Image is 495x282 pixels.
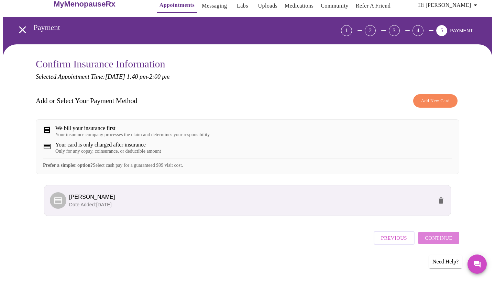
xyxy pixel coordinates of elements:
span: Continue [425,234,452,242]
a: Community [321,1,349,11]
h3: Confirm Insurance Information [36,58,459,70]
div: Only for any copay, coinsurance, or deductible amount [55,149,161,154]
em: Selected Appointment Time: [DATE] 1:40 pm - 2:00 pm [36,73,169,80]
div: Select cash pay for a guaranteed $99 visit cost. [43,158,452,168]
div: 3 [389,25,400,36]
span: Date Added: [DATE] [69,202,112,207]
a: Medications [285,1,313,11]
a: Labs [237,1,248,11]
div: We bill your insurance first [55,125,210,131]
button: Messages [467,254,487,274]
button: Previous [374,231,415,245]
button: open drawer [12,20,33,40]
span: Add New Card [421,97,450,105]
div: 5 [436,25,447,36]
a: Uploads [258,1,278,11]
h3: Add or Select Your Payment Method [36,97,137,105]
a: Refer a Friend [356,1,391,11]
button: delete [433,192,449,209]
button: Continue [418,232,459,244]
button: Add New Card [413,94,458,108]
div: Your card is only charged after insurance [55,142,161,148]
a: Messaging [202,1,227,11]
div: Your insurance company processes the claim and determines your responsibility [55,132,210,138]
div: 2 [365,25,376,36]
a: Appointments [159,0,195,10]
h3: Payment [34,23,303,32]
span: Hi [PERSON_NAME] [418,0,480,10]
div: 4 [412,25,423,36]
span: Previous [381,234,407,242]
div: Need Help? [429,255,462,268]
span: PAYMENT [450,28,473,33]
strong: Prefer a simpler option? [43,163,93,168]
span: [PERSON_NAME] [69,194,115,200]
div: 1 [341,25,352,36]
